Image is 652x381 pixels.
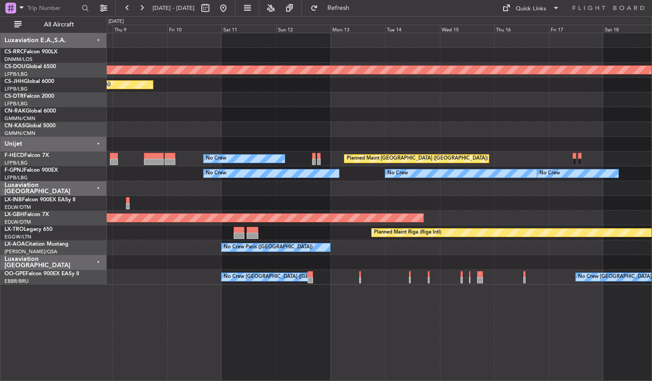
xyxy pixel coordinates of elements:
[109,18,124,26] div: [DATE]
[440,25,495,33] div: Wed 15
[4,123,56,129] a: CN-KASGlobal 5000
[4,64,26,69] span: CS-DOU
[4,174,28,181] a: LFPB/LBG
[4,86,28,92] a: LFPB/LBG
[4,79,54,84] a: CS-JHHGlobal 6000
[549,25,604,33] div: Fri 17
[4,271,79,277] a: OO-GPEFalcon 900EX EASy II
[206,152,226,165] div: No Crew
[10,17,97,32] button: All Aircraft
[4,197,22,203] span: LX-INB
[4,227,52,232] a: LX-TROLegacy 650
[4,212,24,217] span: LX-GBH
[4,153,49,158] a: F-HECDFalcon 7X
[23,22,95,28] span: All Aircraft
[4,227,24,232] span: LX-TRO
[4,219,31,225] a: EDLW/DTM
[4,248,57,255] a: [PERSON_NAME]/QSA
[4,100,28,107] a: LFPB/LBG
[4,56,32,63] a: DNMM/LOS
[4,153,24,158] span: F-HECD
[27,1,79,15] input: Trip Number
[4,234,31,240] a: EGGW/LTN
[320,5,357,11] span: Refresh
[4,49,24,55] span: CS-RRC
[374,226,441,239] div: Planned Maint Riga (Riga Intl)
[4,64,56,69] a: CS-DOUGlobal 6500
[4,197,75,203] a: LX-INBFalcon 900EX EASy II
[222,25,276,33] div: Sat 11
[347,152,488,165] div: Planned Maint [GEOGRAPHIC_DATA] ([GEOGRAPHIC_DATA])
[4,204,31,211] a: EDLW/DTM
[330,25,385,33] div: Mon 13
[224,241,313,254] div: No Crew Paris ([GEOGRAPHIC_DATA])
[4,242,69,247] a: LX-AOACitation Mustang
[4,130,35,137] a: GMMN/CMN
[4,160,28,166] a: LFPB/LBG
[4,168,58,173] a: F-GPNJFalcon 900EX
[4,94,54,99] a: CS-DTRFalcon 2000
[4,108,56,114] a: CN-RAKGlobal 6000
[224,270,374,284] div: No Crew [GEOGRAPHIC_DATA] ([GEOGRAPHIC_DATA] National)
[4,94,24,99] span: CS-DTR
[4,242,25,247] span: LX-AOA
[387,167,408,180] div: No Crew
[276,25,331,33] div: Sun 12
[206,167,226,180] div: No Crew
[539,167,560,180] div: No Crew
[306,1,360,15] button: Refresh
[4,123,25,129] span: CN-KAS
[167,25,222,33] div: Fri 10
[494,25,549,33] div: Thu 16
[152,4,195,12] span: [DATE] - [DATE]
[4,49,57,55] a: CS-RRCFalcon 900LX
[4,212,49,217] a: LX-GBHFalcon 7X
[4,71,28,78] a: LFPB/LBG
[4,278,29,285] a: EBBR/BRU
[498,1,564,15] button: Quick Links
[113,25,167,33] div: Thu 9
[4,108,26,114] span: CN-RAK
[4,168,24,173] span: F-GPNJ
[4,115,35,122] a: GMMN/CMN
[4,79,24,84] span: CS-JHH
[4,271,26,277] span: OO-GPE
[385,25,440,33] div: Tue 14
[516,4,546,13] div: Quick Links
